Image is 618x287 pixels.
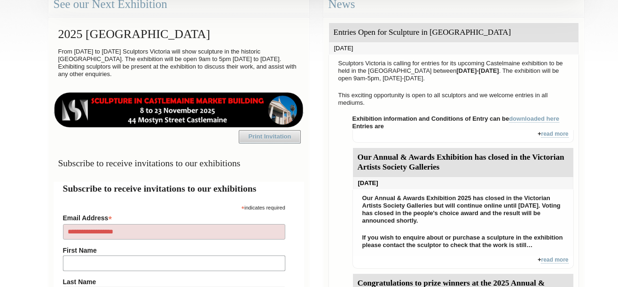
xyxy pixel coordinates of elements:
label: Last Name [63,278,285,286]
div: + [352,256,574,269]
div: Entries Open for Sculpture in [GEOGRAPHIC_DATA] [329,23,579,42]
div: Our Annual & Awards Exhibition has closed in the Victorian Artists Society Galleries [353,148,573,177]
div: [DATE] [329,42,579,54]
h3: Subscribe to receive invitations to our exhibitions [54,154,304,172]
a: read more [541,131,568,138]
strong: [DATE]-[DATE] [456,67,499,74]
p: Sculptors Victoria is calling for entries for its upcoming Castelmaine exhibition to be held in t... [334,57,574,85]
p: Our Annual & Awards Exhibition 2025 has closed in the Victorian Artists Society Galleries but wil... [358,192,569,227]
h2: Subscribe to receive invitations to our exhibitions [63,182,295,195]
img: castlemaine-ldrbd25v2.png [54,93,304,127]
label: Email Address [63,211,285,223]
div: [DATE] [353,177,573,189]
a: Print Invitation [239,130,301,143]
div: + [352,130,574,143]
p: This exciting opportunity is open to all sculptors and we welcome entries in all mediums. [334,89,574,109]
strong: Exhibition information and Conditions of Entry can be [352,115,560,123]
p: From [DATE] to [DATE] Sculptors Victoria will show sculpture in the historic [GEOGRAPHIC_DATA]. T... [54,46,304,80]
p: If you wish to enquire about or purchase a sculpture in the exhibition please contact the sculpto... [358,232,569,251]
label: First Name [63,247,285,254]
h2: 2025 [GEOGRAPHIC_DATA] [54,23,304,46]
a: read more [541,256,568,264]
div: indicates required [63,202,285,211]
a: downloaded here [509,115,559,123]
